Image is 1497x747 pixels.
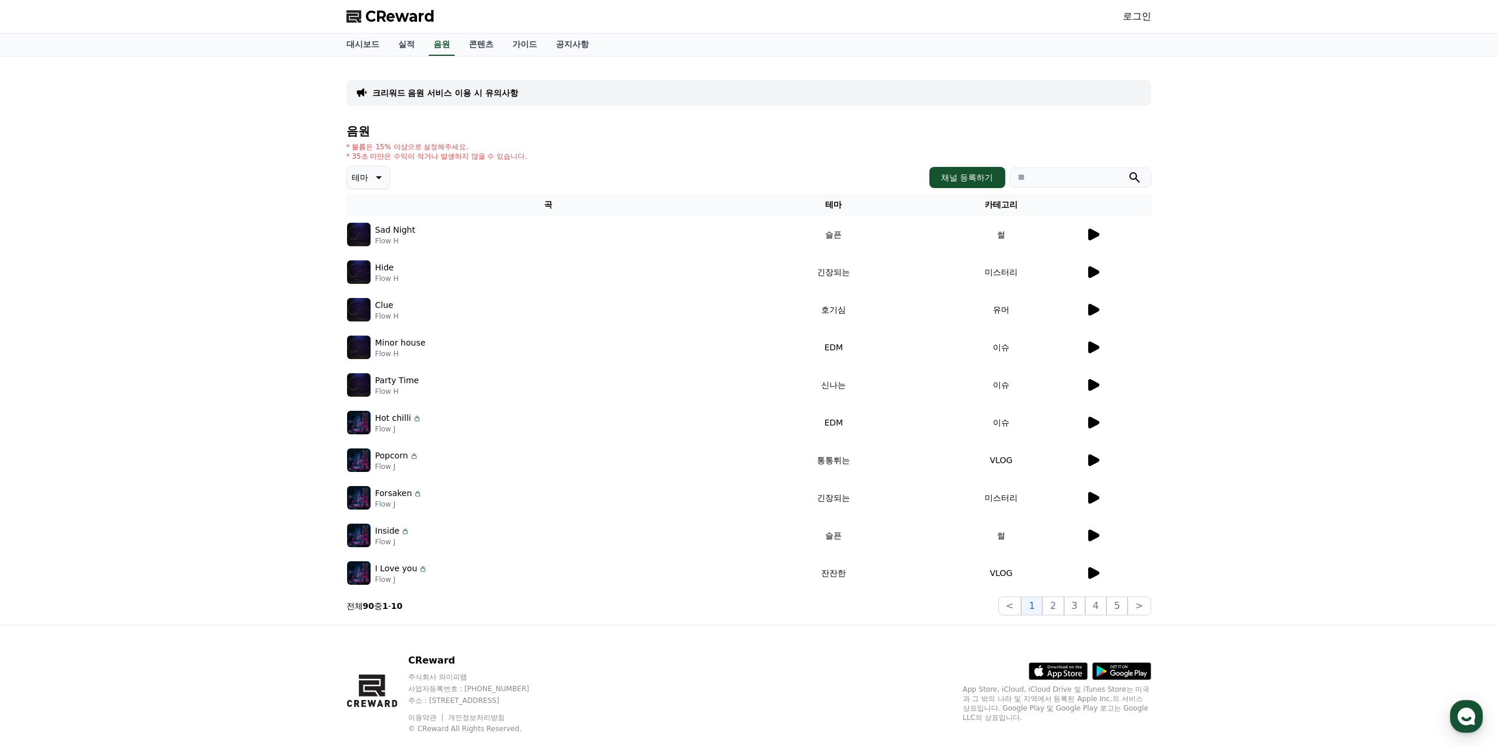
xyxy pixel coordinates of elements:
p: Flow J [375,537,411,547]
p: Hot chilli [375,412,411,424]
td: 미스터리 [918,479,1085,517]
a: 콘텐츠 [459,34,503,56]
a: 음원 [429,34,455,56]
td: EDM [750,404,918,441]
p: Clue [375,299,394,311]
a: 크리워드 음원 서비스 이용 시 유의사항 [372,87,518,99]
td: 이슈 [918,404,1085,441]
p: Sad Night [375,224,415,236]
td: 통통튀는 [750,441,918,479]
p: Flow H [375,349,426,359]
p: * 볼륨은 15% 이상으로 설정해주세요. [346,142,528,152]
p: Minor house [375,337,426,349]
td: 이슈 [918,366,1085,404]
a: 이용약관 [408,713,445,722]
a: 대시보드 [337,34,389,56]
td: 썰 [918,517,1085,554]
span: CReward [365,7,435,26]
img: music [347,486,371,510]
img: music [347,561,371,585]
p: 주식회사 와이피랩 [408,672,552,682]
th: 곡 [346,194,750,216]
strong: 90 [363,601,374,611]
p: Flow J [375,500,423,509]
button: < [998,597,1021,615]
td: EDM [750,329,918,366]
strong: 10 [391,601,402,611]
td: 긴장되는 [750,253,918,291]
p: 테마 [352,169,368,186]
img: music [347,411,371,434]
p: Flow H [375,274,399,283]
p: © CReward All Rights Reserved. [408,724,552,733]
p: Flow J [375,575,428,584]
img: music [347,223,371,246]
button: 2 [1042,597,1063,615]
td: 유머 [918,291,1085,329]
img: music [347,524,371,547]
a: 홈 [4,373,78,402]
button: 4 [1085,597,1106,615]
button: 채널 등록하기 [929,167,1005,188]
p: Forsaken [375,487,412,500]
a: 공지사항 [546,34,598,56]
th: 카테고리 [918,194,1085,216]
button: 5 [1106,597,1128,615]
td: 잔잔한 [750,554,918,592]
button: 3 [1064,597,1085,615]
a: 실적 [389,34,424,56]
p: Flow H [375,236,415,246]
img: music [347,298,371,321]
td: 긴장되는 [750,479,918,517]
p: Inside [375,525,400,537]
a: 개인정보처리방침 [448,713,505,722]
strong: 1 [382,601,388,611]
img: music [347,336,371,359]
p: 전체 중 - [346,600,403,612]
p: CReward [408,654,552,668]
td: 썰 [918,216,1085,253]
p: Flow H [375,311,399,321]
button: 테마 [346,166,390,189]
p: App Store, iCloud, iCloud Drive 및 iTunes Store는 미국과 그 밖의 나라 및 지역에서 등록된 Apple Inc.의 서비스 상표입니다. Goo... [963,685,1151,722]
p: Popcorn [375,450,408,462]
span: 홈 [37,390,44,400]
p: 사업자등록번호 : [PHONE_NUMBER] [408,684,552,694]
span: 대화 [108,391,122,400]
td: 슬픈 [750,216,918,253]
td: VLOG [918,554,1085,592]
p: Flow J [375,424,422,434]
td: 신나는 [750,366,918,404]
p: Hide [375,262,394,274]
img: music [347,373,371,397]
a: CReward [346,7,435,26]
th: 테마 [750,194,918,216]
button: 1 [1021,597,1042,615]
img: music [347,260,371,284]
td: 슬픈 [750,517,918,554]
p: Flow J [375,462,419,471]
img: music [347,448,371,472]
p: Flow H [375,387,419,396]
a: 로그인 [1123,9,1151,24]
p: * 35초 미만은 수익이 적거나 발생하지 않을 수 있습니다. [346,152,528,161]
button: > [1128,597,1151,615]
td: VLOG [918,441,1085,479]
a: 가이드 [503,34,546,56]
p: I Love you [375,562,418,575]
h4: 음원 [346,125,1151,138]
td: 호기심 [750,291,918,329]
p: 주소 : [STREET_ADDRESS] [408,696,552,705]
td: 이슈 [918,329,1085,366]
a: 설정 [152,373,226,402]
td: 미스터리 [918,253,1085,291]
a: 대화 [78,373,152,402]
p: Party Time [375,374,419,387]
span: 설정 [182,390,196,400]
